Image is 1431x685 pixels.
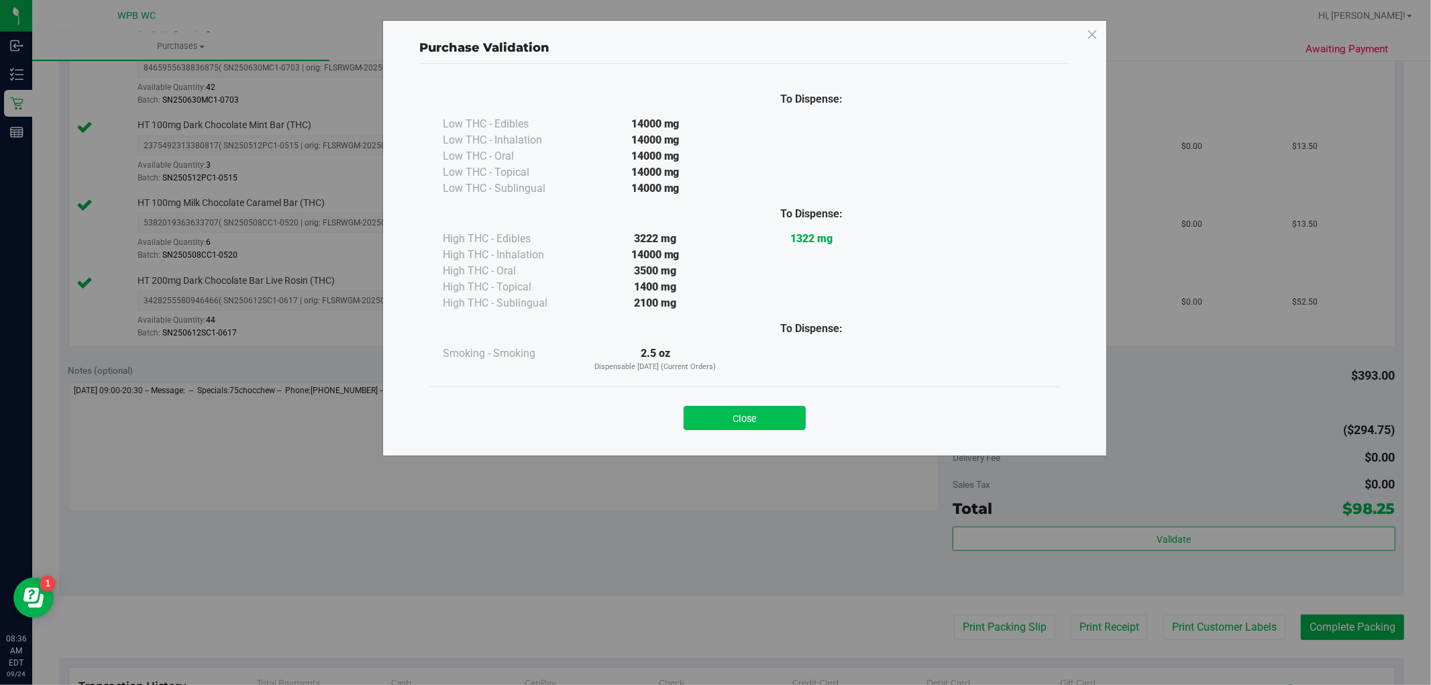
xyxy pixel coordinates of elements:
strong: 1322 mg [790,232,833,245]
div: Low THC - Topical [443,164,577,180]
div: High THC - Inhalation [443,247,577,263]
div: High THC - Edibles [443,231,577,247]
div: 2.5 oz [577,346,733,373]
div: High THC - Oral [443,263,577,279]
div: Smoking - Smoking [443,346,577,362]
div: 3500 mg [577,263,733,279]
div: 1400 mg [577,279,733,295]
div: 14000 mg [577,116,733,132]
div: Low THC - Edibles [443,116,577,132]
div: 14000 mg [577,132,733,148]
div: Low THC - Oral [443,148,577,164]
span: Purchase Validation [419,40,549,55]
div: 2100 mg [577,295,733,311]
div: To Dispense: [733,206,890,222]
div: To Dispense: [733,91,890,107]
div: 14000 mg [577,164,733,180]
div: 14000 mg [577,180,733,197]
div: Low THC - Inhalation [443,132,577,148]
div: To Dispense: [733,321,890,337]
div: High THC - Sublingual [443,295,577,311]
div: 14000 mg [577,247,733,263]
div: 14000 mg [577,148,733,164]
div: Low THC - Sublingual [443,180,577,197]
div: 3222 mg [577,231,733,247]
iframe: Resource center unread badge [40,576,56,592]
p: Dispensable [DATE] (Current Orders) [577,362,733,373]
div: High THC - Topical [443,279,577,295]
iframe: Resource center [13,578,54,618]
button: Close [684,406,806,430]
